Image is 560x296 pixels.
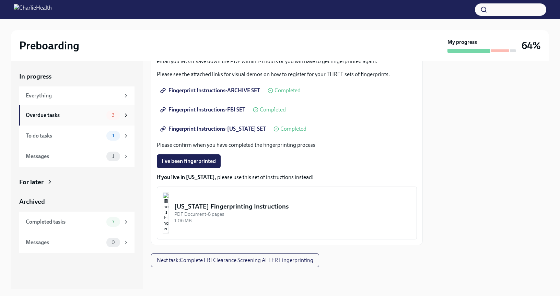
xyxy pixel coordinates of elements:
a: Fingerprint Instructions-ARCHIVE SET [157,84,265,97]
img: Illinois Fingerprinting Instructions [163,192,169,234]
div: PDF Document • 8 pages [174,211,411,217]
p: Please confirm when you have completed the fingerprinting process [157,141,417,149]
div: [US_STATE] Fingerprinting Instructions [174,202,411,211]
span: Completed [275,88,301,93]
p: Please see the attached links for visual demos on how to register for your THREE sets of fingerpr... [157,71,417,78]
a: Overdue tasks3 [19,105,135,126]
span: Fingerprint Instructions-[US_STATE] SET [162,126,266,132]
div: For later [19,178,44,187]
a: Archived [19,197,135,206]
span: 3 [108,113,119,118]
a: Completed tasks7 [19,212,135,232]
div: Messages [26,153,104,160]
span: Completed [280,126,306,132]
span: 7 [108,219,118,224]
div: Messages [26,239,104,246]
button: I've been fingerprinted [157,154,221,168]
span: Completed [260,107,286,113]
span: I've been fingerprinted [162,158,216,165]
div: To do tasks [26,132,104,140]
h3: 64% [522,39,541,52]
span: Fingerprint Instructions-ARCHIVE SET [162,87,260,94]
a: Messages1 [19,146,135,167]
a: Fingerprint Instructions-FBI SET [157,103,250,117]
span: Fingerprint Instructions-FBI SET [162,106,245,113]
span: Next task : Complete FBI Clearance Screening AFTER Fingerprinting [157,257,313,264]
span: 1 [108,133,118,138]
p: , please use this set of instructions instead! [157,174,417,181]
a: For later [19,178,135,187]
a: In progress [19,72,135,81]
button: [US_STATE] Fingerprinting InstructionsPDF Document•8 pages1.06 MB [157,187,417,239]
h2: Preboarding [19,39,79,52]
div: Overdue tasks [26,111,104,119]
button: Next task:Complete FBI Clearance Screening AFTER Fingerprinting [151,253,319,267]
div: Everything [26,92,120,99]
strong: If you live in [US_STATE] [157,174,215,180]
div: Completed tasks [26,218,104,226]
a: Everything [19,86,135,105]
strong: My progress [447,38,477,46]
a: Fingerprint Instructions-[US_STATE] SET [157,122,271,136]
a: To do tasks1 [19,126,135,146]
a: Messages0 [19,232,135,253]
span: 0 [107,240,119,245]
div: 1.06 MB [174,217,411,224]
span: 1 [108,154,118,159]
img: CharlieHealth [14,4,52,15]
